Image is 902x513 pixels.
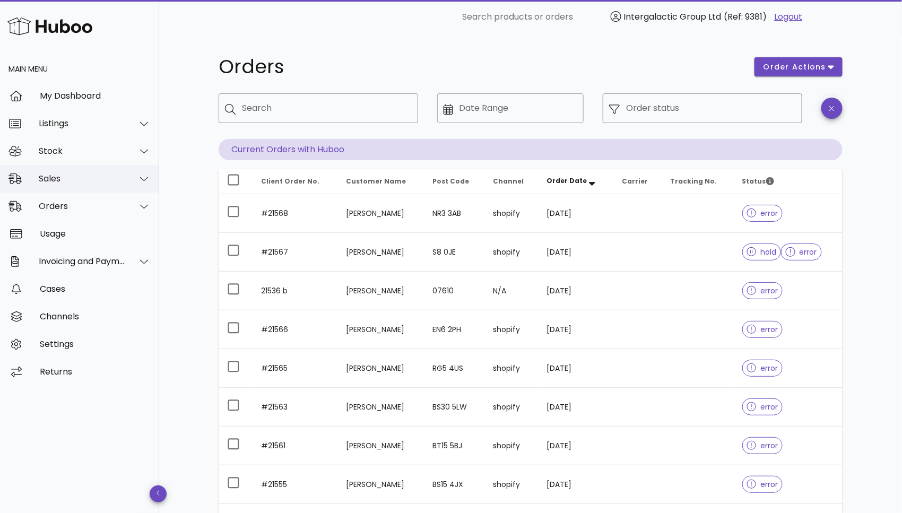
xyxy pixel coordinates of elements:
[484,388,538,427] td: shopify
[484,272,538,310] td: N/A
[484,427,538,465] td: shopify
[337,233,424,272] td: [PERSON_NAME]
[424,465,484,504] td: BS15 4JX
[219,139,843,160] p: Current Orders with Huboo
[539,427,614,465] td: [DATE]
[539,388,614,427] td: [DATE]
[539,465,614,504] td: [DATE]
[337,349,424,388] td: [PERSON_NAME]
[337,465,424,504] td: [PERSON_NAME]
[253,388,337,427] td: #21563
[337,427,424,465] td: [PERSON_NAME]
[337,194,424,233] td: [PERSON_NAME]
[613,169,662,194] th: Carrier
[484,233,538,272] td: shopify
[39,118,125,128] div: Listings
[253,194,337,233] td: #21568
[346,177,406,186] span: Customer Name
[337,388,424,427] td: [PERSON_NAME]
[337,169,424,194] th: Customer Name
[424,388,484,427] td: BS30 5LW
[747,326,778,333] span: error
[539,233,614,272] td: [DATE]
[539,194,614,233] td: [DATE]
[539,169,614,194] th: Order Date: Sorted descending. Activate to remove sorting.
[747,481,778,488] span: error
[742,177,774,186] span: Status
[253,349,337,388] td: #21565
[484,169,538,194] th: Channel
[40,91,151,101] div: My Dashboard
[253,465,337,504] td: #21555
[484,194,538,233] td: shopify
[747,364,778,372] span: error
[754,57,843,76] button: order actions
[724,11,767,23] span: (Ref: 9381)
[747,210,778,217] span: error
[747,442,778,449] span: error
[786,248,817,256] span: error
[424,349,484,388] td: RG5 4US
[662,169,734,194] th: Tracking No.
[539,349,614,388] td: [DATE]
[539,272,614,310] td: [DATE]
[747,403,778,411] span: error
[432,177,469,186] span: Post Code
[40,229,151,239] div: Usage
[624,11,722,23] span: Intergalactic Group Ltd
[253,272,337,310] td: 21536 b
[775,11,803,23] a: Logout
[734,169,843,194] th: Status
[7,15,92,38] img: Huboo Logo
[39,201,125,211] div: Orders
[337,310,424,349] td: [PERSON_NAME]
[484,465,538,504] td: shopify
[39,146,125,156] div: Stock
[424,233,484,272] td: S8 0JE
[763,62,827,73] span: order actions
[261,177,319,186] span: Client Order No.
[40,339,151,349] div: Settings
[424,169,484,194] th: Post Code
[253,310,337,349] td: #21566
[484,310,538,349] td: shopify
[253,427,337,465] td: #21561
[424,427,484,465] td: BT15 5BJ
[671,177,717,186] span: Tracking No.
[424,310,484,349] td: EN6 2PH
[39,256,125,266] div: Invoicing and Payments
[337,272,424,310] td: [PERSON_NAME]
[539,310,614,349] td: [DATE]
[493,177,524,186] span: Channel
[253,169,337,194] th: Client Order No.
[747,248,777,256] span: hold
[547,176,587,185] span: Order Date
[40,284,151,294] div: Cases
[219,57,742,76] h1: Orders
[424,272,484,310] td: 07610
[39,173,125,184] div: Sales
[253,233,337,272] td: #21567
[40,311,151,321] div: Channels
[747,287,778,294] span: error
[484,349,538,388] td: shopify
[40,367,151,377] div: Returns
[622,177,648,186] span: Carrier
[424,194,484,233] td: NR3 3AB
